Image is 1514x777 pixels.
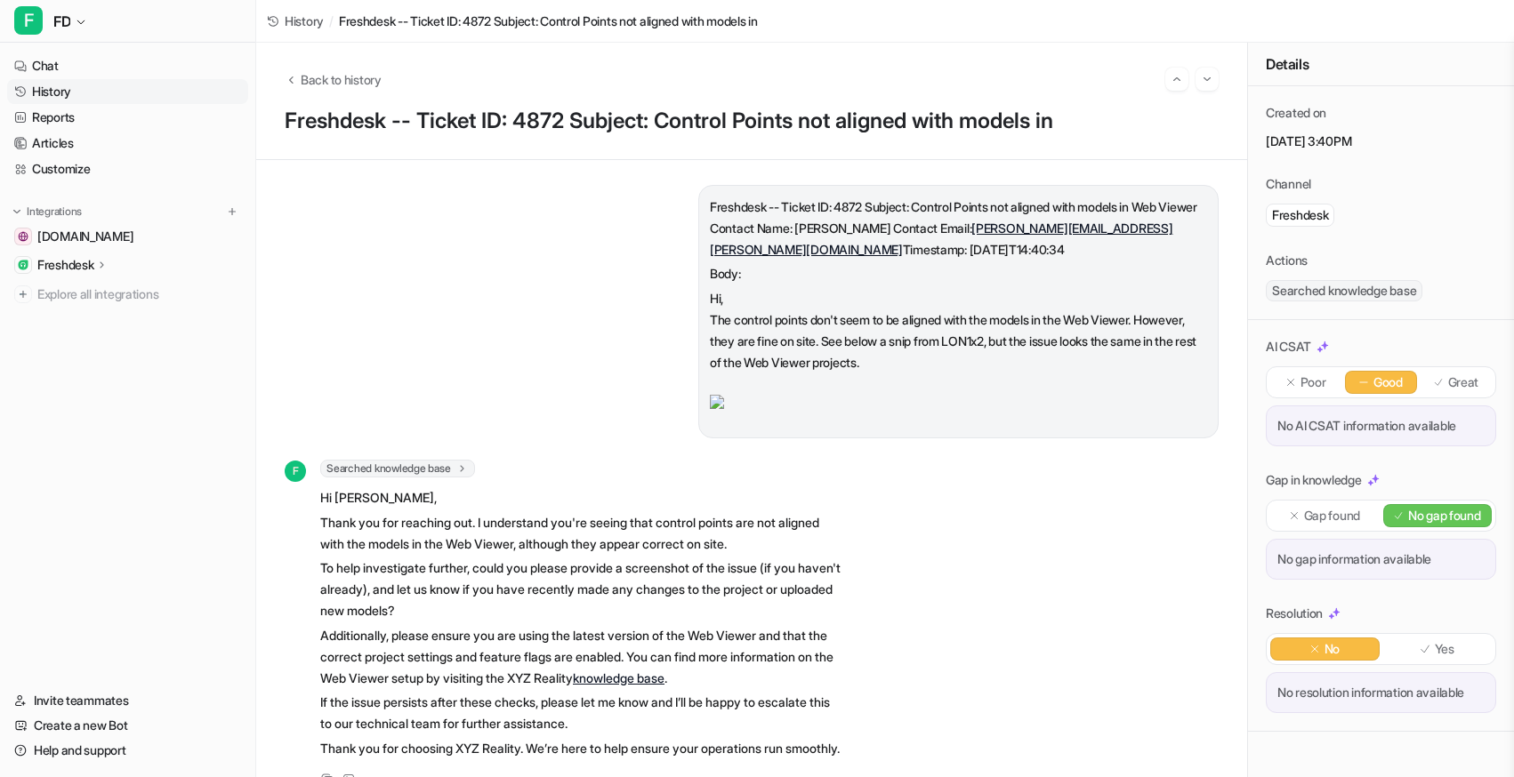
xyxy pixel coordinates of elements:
[267,12,324,30] a: History
[285,108,1219,134] h1: Freshdesk -- Ticket ID: 4872 Subject: Control Points not aligned with models in
[320,625,841,689] p: Additionally, please ensure you are using the latest version of the Web Viewer and that the corre...
[1373,373,1403,391] p: Good
[226,205,238,218] img: menu_add.svg
[7,156,248,181] a: Customize
[1165,68,1188,91] button: Go to previous session
[710,309,1207,373] div: The control points don't seem to be aligned with the models in the Web Viewer. However, they are ...
[1266,338,1311,356] p: AI CSAT
[7,53,248,78] a: Chat
[710,220,1172,257] a: [PERSON_NAME][EMAIL_ADDRESS][PERSON_NAME][DOMAIN_NAME]
[27,204,82,219] p: Integrations
[1266,175,1311,193] p: Channel
[18,260,28,270] img: Freshdesk
[7,79,248,104] a: History
[320,487,841,509] p: Hi [PERSON_NAME],
[1248,43,1514,86] div: Details
[329,12,334,30] span: /
[285,461,306,482] span: F
[301,70,382,89] span: Back to history
[1435,640,1454,658] p: Yes
[1304,507,1360,525] p: Gap found
[14,6,43,35] span: F
[1325,640,1340,658] p: No
[11,205,23,218] img: expand menu
[7,224,248,249] a: support.xyzreality.com[DOMAIN_NAME]
[339,12,758,30] span: Freshdesk -- Ticket ID: 4872 Subject: Control Points not aligned with models in
[7,203,87,220] button: Integrations
[1277,550,1485,568] p: No gap information available
[1266,605,1323,622] p: Resolution
[1277,684,1485,701] p: No resolution information available
[320,460,475,477] span: Searched knowledge base
[7,105,248,130] a: Reports
[37,280,241,308] span: Explore all integrations
[1448,373,1479,391] p: Great
[7,713,248,738] a: Create a new Bot
[7,282,248,307] a: Explore all integrations
[320,512,841,555] p: Thank you for reaching out. I understand you're seeing that control points are not aligned with t...
[37,228,133,245] span: [DOMAIN_NAME]
[1266,104,1326,122] p: Created on
[285,70,382,89] button: Back to history
[7,738,248,763] a: Help and support
[320,738,841,759] p: Thank you for choosing XYZ Reality. We’re here to help ensure your operations run smoothly.
[1196,68,1219,91] button: Go to next session
[18,231,28,242] img: support.xyzreality.com
[1272,206,1328,224] p: Freshdesk
[1301,373,1326,391] p: Poor
[7,688,248,713] a: Invite teammates
[710,263,1207,284] p: Body:
[710,196,1207,260] p: Freshdesk -- Ticket ID: 4872 Subject: Control Points not aligned with models in Web Viewer Contac...
[320,557,841,621] p: To help investigate further, could you please provide a screenshot of the issue (if you haven't a...
[710,395,1207,409] img: attachment
[14,285,32,303] img: explore all integrations
[285,12,324,30] span: History
[320,692,841,734] p: If the issue persists after these checks, please let me know and I’ll be happy to escalate this t...
[7,131,248,156] a: Articles
[1201,71,1213,87] img: Next session
[1277,417,1485,435] p: No AI CSAT information available
[1171,71,1183,87] img: Previous session
[1408,507,1481,525] p: No gap found
[1266,471,1362,489] p: Gap in knowledge
[1266,280,1422,301] span: Searched knowledge base
[37,256,93,274] p: Freshdesk
[53,9,70,34] span: FD
[1266,252,1308,269] p: Actions
[710,288,1207,309] div: Hi,
[1266,132,1496,150] p: [DATE] 3:40PM
[573,670,664,685] a: knowledge base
